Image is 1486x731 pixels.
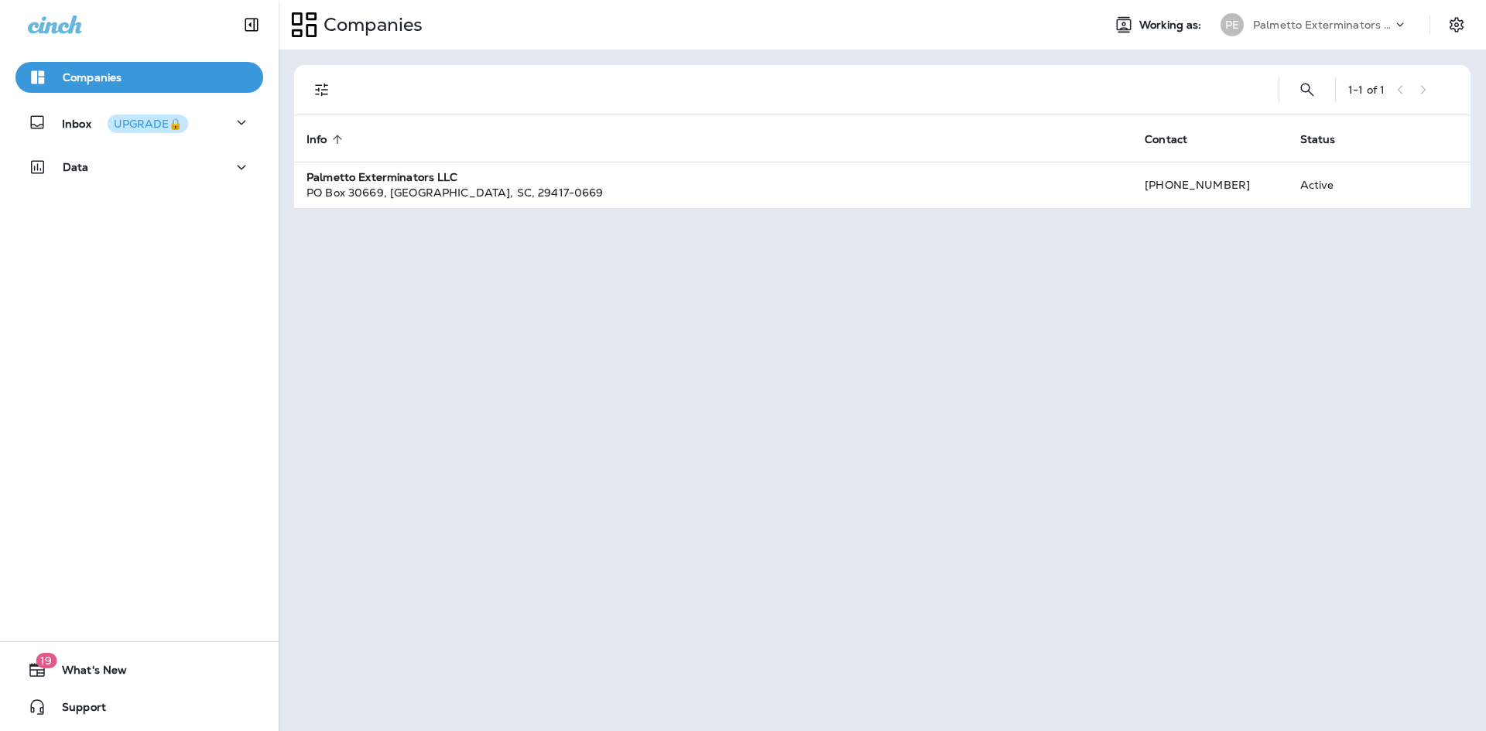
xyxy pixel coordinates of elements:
p: Companies [317,13,423,36]
div: 1 - 1 of 1 [1348,84,1385,96]
p: Data [63,161,89,173]
button: Filters [306,74,337,105]
button: 19What's New [15,654,263,685]
span: Status [1300,132,1356,146]
td: Active [1288,162,1387,208]
span: Info [306,133,327,146]
span: Status [1300,133,1336,146]
button: Settings [1443,11,1471,39]
span: Contact [1145,132,1207,146]
span: Working as: [1139,19,1205,32]
button: Data [15,152,263,183]
button: InboxUPGRADE🔒 [15,107,263,138]
p: Inbox [62,114,188,131]
span: Info [306,132,348,146]
button: Search Companies [1292,74,1323,105]
td: [PHONE_NUMBER] [1132,162,1287,208]
button: UPGRADE🔒 [108,114,188,133]
strong: Palmetto Exterminators LLC [306,170,458,184]
button: Support [15,692,263,722]
span: 19 [36,653,56,668]
span: What's New [46,664,127,682]
p: Companies [63,71,122,84]
div: PE [1221,13,1244,36]
span: Contact [1145,133,1187,146]
span: Support [46,701,106,719]
div: UPGRADE🔒 [114,118,182,129]
p: Palmetto Exterminators LLC [1253,19,1392,31]
div: PO Box 30669 , [GEOGRAPHIC_DATA] , SC , 29417-0669 [306,185,1120,200]
button: Collapse Sidebar [230,9,273,40]
button: Companies [15,62,263,93]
